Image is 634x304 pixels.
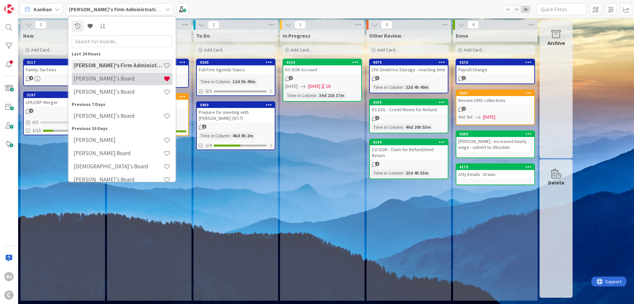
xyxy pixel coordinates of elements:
h4: [DEMOGRAPHIC_DATA]'s Board [74,163,163,170]
div: 1D [326,83,331,90]
div: 4240 [200,60,275,65]
div: Atty Emails - Draws [456,170,534,179]
span: To Do [196,32,210,39]
div: 39d 21h 37m [317,92,346,99]
div: 4074LPA OneDrive Storage - reaching limit [370,59,448,74]
img: Visit kanbanzone.com [4,4,14,14]
div: 3197 [24,92,102,98]
div: BS [4,272,14,281]
span: [DATE] [285,83,298,90]
div: 4173 [456,164,534,170]
span: 1 [289,76,293,80]
span: New [23,32,34,39]
div: 4240Full Firm Agenda Topics [197,59,275,74]
div: 4173Atty Emails - Draws [456,164,534,179]
div: Previous 7 Days [72,101,172,108]
div: Full Firm Agenda Topics [197,65,275,74]
span: Add Card... [464,47,485,53]
span: Done [456,32,468,39]
span: : [230,78,231,85]
div: Payroll Change [456,65,534,74]
div: 4194CO DOR - Claim for Refund/Amd Return [370,139,448,160]
div: 4074 [373,60,448,65]
div: 3960 [197,102,275,108]
div: 4104 [283,59,361,65]
h4: [PERSON_NAME]'s Board [74,75,163,82]
div: 4103 [373,100,448,105]
div: 3197LPA/CRP Merger [24,92,102,107]
span: : [403,84,404,91]
div: 4207Review CMG collections [456,90,534,105]
span: [DATE] [308,83,320,90]
span: 2 [462,107,466,111]
span: 5 [202,124,206,129]
h4: [PERSON_NAME]'s Firm Administration Board [74,62,163,69]
span: 3x [521,6,530,13]
span: 4 [29,76,33,80]
span: Add Card... [31,47,52,53]
span: Other Review [369,32,401,39]
span: [DATE] [483,114,495,120]
h4: [PERSON_NAME] [74,137,163,143]
div: 3960Prepare for meeting with [PERSON_NAME] (9/17) [197,102,275,122]
div: Time in Column [372,169,403,177]
div: 4203[PERSON_NAME] - increased hourly wage - submit to Obsidian [456,131,534,152]
div: 4207 [456,90,534,96]
div: Last 24 Hours [72,51,172,57]
span: 2 [375,162,379,166]
div: KS DOR Account [283,65,361,74]
span: 4 [29,109,33,113]
input: Search for boards... [72,35,172,47]
div: 4203 [459,132,534,136]
div: 4074 [370,59,448,65]
div: 4240 [197,59,275,65]
div: 4276 [459,60,534,65]
span: Add Card... [204,47,225,53]
div: 3960 [200,103,275,107]
span: Kanban [34,5,52,13]
span: 2 [35,21,46,29]
input: Quick Filter... [537,3,586,15]
div: C [4,290,14,300]
div: 3197 [27,93,102,97]
div: 4117Family Tax Fees [24,59,102,74]
div: Time in Column [199,132,230,139]
span: 1 [462,76,466,80]
span: : [403,169,404,177]
div: KS DOL - Credit Memo for Refund [370,105,448,114]
div: LPA/CRP Merger [24,98,102,107]
div: 4104 [286,60,361,65]
div: Time in Column [199,78,230,85]
span: 2/4 [205,142,212,149]
div: 4117 [27,60,102,65]
div: 4173 [459,165,534,169]
span: 0 / 1 [32,119,39,126]
div: Time in Column [372,123,403,131]
b: [PERSON_NAME]'s Firm Administration Board [69,6,177,13]
div: Time in Column [372,84,403,91]
span: 2x [512,6,521,13]
div: 4276 [456,59,534,65]
h4: [PERSON_NAME]'s Board [74,88,163,95]
div: 4117 [24,59,102,65]
span: 1 [375,116,379,120]
span: Support [14,1,30,9]
span: 2 [208,21,219,29]
div: LPA OneDrive Storage - reaching limit [370,65,448,74]
span: 0/3 [205,88,212,95]
h4: [PERSON_NAME]'s Board [74,176,163,183]
div: 12d 5h 49m [231,78,257,85]
i: Not Set [458,114,473,120]
div: Time in Column [285,92,316,99]
div: Family Tax Fees [24,65,102,74]
div: 4104KS DOR Account [283,59,361,74]
div: 4103KS DOL - Credit Memo for Refund [370,99,448,114]
div: Previous 30 Days [72,125,172,132]
span: In Progress [283,32,310,39]
div: Prepare for meeting with [PERSON_NAME] (9/17) [197,108,275,122]
div: 4207 [459,91,534,95]
h4: [PERSON_NAME] Board [74,150,163,156]
div: Archive [547,39,565,47]
div: 46d 8h 2m [231,132,255,139]
div: 4276Payroll Change [456,59,534,74]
